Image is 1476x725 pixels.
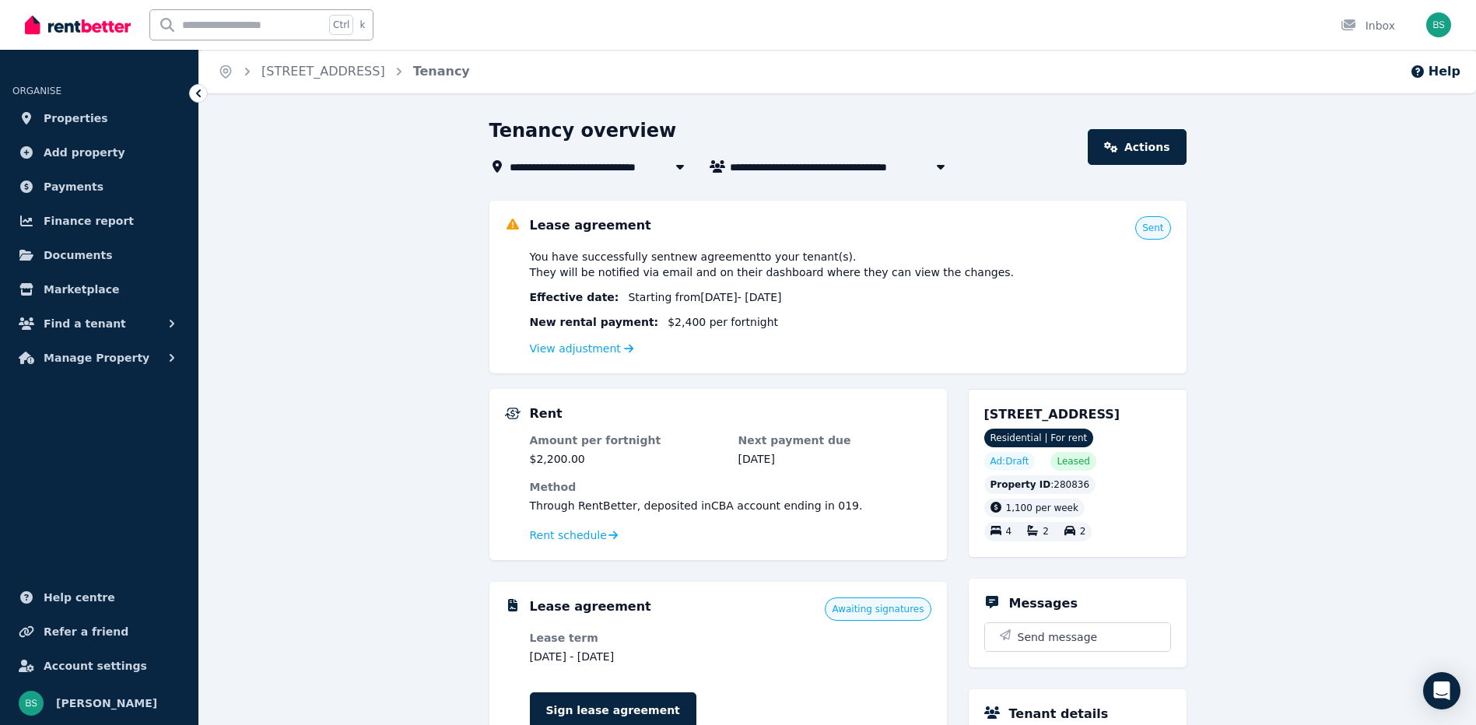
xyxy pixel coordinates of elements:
[56,694,157,713] span: [PERSON_NAME]
[1410,62,1460,81] button: Help
[668,314,778,330] span: $2,400 per fortnight
[44,280,119,299] span: Marketplace
[1423,672,1460,709] div: Open Intercom Messenger
[44,177,103,196] span: Payments
[44,212,134,230] span: Finance report
[359,19,365,31] span: k
[628,289,781,305] span: Starting from [DATE] - [DATE]
[44,109,108,128] span: Properties
[738,433,931,448] dt: Next payment due
[12,308,186,339] button: Find a tenant
[990,455,1029,468] span: Ad: Draft
[530,249,1015,280] span: You have successfully sent new agreement to your tenant(s) . They will be notified via email and ...
[530,433,723,448] dt: Amount per fortnight
[44,622,128,641] span: Refer a friend
[985,623,1170,651] button: Send message
[530,451,723,467] dd: $2,200.00
[1009,705,1109,723] h5: Tenant details
[44,143,125,162] span: Add property
[984,475,1096,494] div: : 280836
[530,342,634,355] a: View adjustment
[12,137,186,168] a: Add property
[1341,18,1395,33] div: Inbox
[530,289,619,305] span: Effective date :
[44,246,113,264] span: Documents
[984,429,1094,447] span: Residential | For rent
[1426,12,1451,37] img: Baskar Srinivasan
[1006,503,1078,513] span: 1,100 per week
[12,582,186,613] a: Help centre
[25,13,131,37] img: RentBetter
[1057,455,1089,468] span: Leased
[1080,527,1086,538] span: 2
[12,616,186,647] a: Refer a friend
[44,348,149,367] span: Manage Property
[530,527,607,543] span: Rent schedule
[1018,629,1098,645] span: Send message
[530,597,651,616] h5: Lease agreement
[413,64,470,79] a: Tenancy
[1043,527,1049,538] span: 2
[530,314,659,330] span: New rental payment:
[530,479,931,495] dt: Method
[19,691,44,716] img: Baskar Srinivasan
[12,342,186,373] button: Manage Property
[12,240,186,271] a: Documents
[1009,594,1078,613] h5: Messages
[1088,129,1186,165] a: Actions
[530,527,619,543] a: Rent schedule
[530,216,651,235] h5: Lease agreement
[44,588,115,607] span: Help centre
[12,650,186,681] a: Account settings
[329,15,353,35] span: Ctrl
[12,103,186,134] a: Properties
[738,451,931,467] dd: [DATE]
[530,630,723,646] dt: Lease term
[505,408,521,419] img: Rental Payments
[12,86,61,96] span: ORGANISE
[489,118,677,143] h1: Tenancy overview
[530,649,723,664] dd: [DATE] - [DATE]
[12,205,186,236] a: Finance report
[984,407,1120,422] span: [STREET_ADDRESS]
[12,274,186,305] a: Marketplace
[199,50,489,93] nav: Breadcrumb
[1006,527,1012,538] span: 4
[1142,222,1163,234] span: Sent
[44,657,147,675] span: Account settings
[990,478,1051,491] span: Property ID
[530,405,563,423] h5: Rent
[44,314,126,333] span: Find a tenant
[530,499,863,512] span: Through RentBetter , deposited in CBA account ending in 019 .
[832,603,924,615] span: Awaiting signatures
[261,64,385,79] a: [STREET_ADDRESS]
[12,171,186,202] a: Payments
